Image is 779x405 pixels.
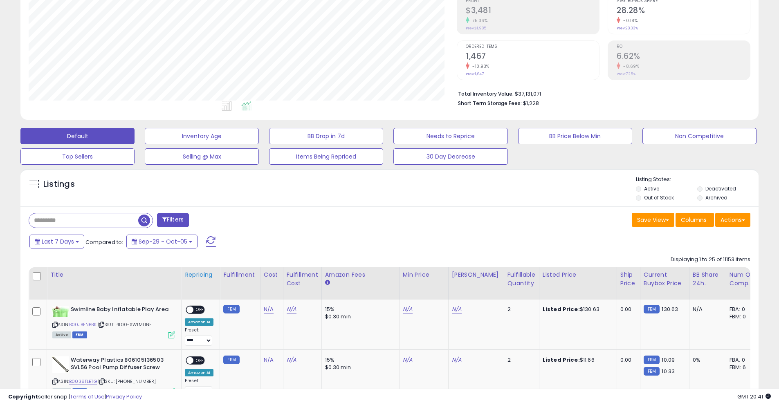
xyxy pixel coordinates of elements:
small: -8.69% [620,63,639,69]
div: Title [50,271,178,279]
button: Actions [715,213,750,227]
button: Default [20,128,135,144]
button: Filters [157,213,189,227]
button: Save View [632,213,674,227]
span: Ordered Items [466,45,599,49]
div: Current Buybox Price [644,271,686,288]
div: FBA: 0 [730,306,757,313]
div: 0.00 [620,306,634,313]
small: Prev: 28.33% [617,26,638,31]
span: 130.63 [662,305,678,313]
a: N/A [403,305,413,313]
img: 41RosEjW8hL._SL40_.jpg [52,306,69,317]
div: FBA: 0 [730,356,757,364]
div: 2 [507,306,533,313]
button: Needs to Reprice [393,128,507,144]
small: FBM [223,305,239,313]
span: Last 7 Days [42,237,74,246]
div: Min Price [403,271,445,279]
button: Non Competitive [642,128,757,144]
a: N/A [452,305,462,313]
b: Swimline Baby Inflatable Play Area [71,306,170,315]
div: $0.30 min [325,364,393,371]
div: Repricing [185,271,216,279]
span: All listings currently available for purchase on Amazon [52,331,71,338]
a: N/A [287,356,296,364]
strong: Copyright [8,393,38,401]
span: Columns [681,216,707,224]
h5: Listings [43,179,75,190]
label: Active [644,185,659,192]
small: Prev: $1,985 [466,26,486,31]
h2: 6.62% [617,51,750,63]
div: Displaying 1 to 25 of 11153 items [671,256,750,264]
small: Prev: 7.25% [617,72,635,76]
b: Short Term Storage Fees: [458,100,522,107]
span: 10.33 [662,367,675,375]
b: Total Inventory Value: [458,90,514,97]
label: Out of Stock [644,194,674,201]
span: Sep-29 - Oct-05 [139,237,187,246]
span: Compared to: [85,238,123,246]
li: $37,131,071 [458,88,744,98]
span: | SKU: [PHONE_NUMBER] [98,378,156,385]
span: 10.09 [662,356,675,364]
button: Last 7 Days [29,235,84,248]
div: Fulfillable Quantity [507,271,536,288]
div: Num of Comp. [730,271,759,288]
div: 2 [507,356,533,364]
div: Amazon Fees [325,271,396,279]
div: Listed Price [543,271,613,279]
div: Ship Price [620,271,637,288]
small: FBM [644,367,660,376]
button: Top Sellers [20,148,135,165]
h2: 28.28% [617,6,750,17]
small: -10.93% [469,63,489,69]
span: FBM [72,331,87,338]
img: 31y4LAEIfOL._SL40_.jpg [52,356,69,373]
div: Fulfillment [223,271,256,279]
div: 0% [693,356,720,364]
span: OFF [193,307,207,313]
span: $1,228 [523,99,539,107]
div: 0.00 [620,356,634,364]
a: N/A [452,356,462,364]
div: $0.30 min [325,313,393,320]
h2: 1,467 [466,51,599,63]
a: B00JBFNBBK [69,321,97,328]
small: 75.36% [469,18,487,24]
button: BB Drop in 7d [269,128,383,144]
h2: $3,481 [466,6,599,17]
b: Listed Price: [543,305,580,313]
div: seller snap | | [8,393,142,401]
a: B0038TLETG [69,378,97,385]
a: N/A [264,356,274,364]
div: FBM: 6 [730,364,757,371]
span: 2025-10-13 20:41 GMT [737,393,771,401]
div: Preset: [185,378,213,396]
div: ASIN: [52,356,175,394]
label: Deactivated [705,185,736,192]
span: ROI [617,45,750,49]
p: Listing States: [636,176,759,183]
button: 30 Day Decrease [393,148,507,165]
small: FBM [644,305,660,313]
a: N/A [264,305,274,313]
div: FBM: 0 [730,313,757,320]
div: Cost [264,271,280,279]
div: N/A [693,306,720,313]
button: Items Being Repriced [269,148,383,165]
div: 15% [325,306,393,313]
small: -0.18% [620,18,638,24]
div: ASIN: [52,306,175,338]
small: Prev: 1,647 [466,72,484,76]
button: BB Price Below Min [518,128,632,144]
a: N/A [403,356,413,364]
a: Terms of Use [70,393,105,401]
button: Columns [676,213,714,227]
small: FBM [644,356,660,364]
small: Amazon Fees. [325,279,330,286]
button: Sep-29 - Oct-05 [126,235,198,248]
div: Fulfillment Cost [287,271,318,288]
b: Waterway Plastics 806105136503 SVL56 Pool Pump Diffuser Screw [71,356,170,374]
